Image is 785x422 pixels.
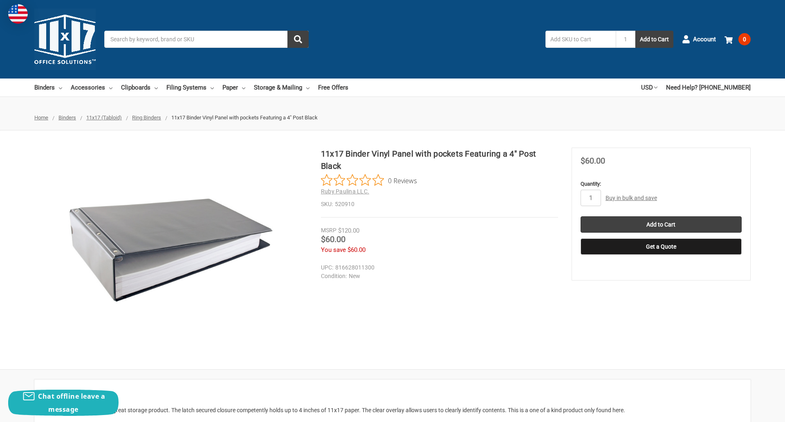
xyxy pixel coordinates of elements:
[43,406,742,415] div: This 4'' post binder makes a great storage product. The latch secured closure competently holds u...
[321,263,554,272] dd: 816628011300
[38,392,105,414] span: Chat offline leave a message
[388,174,417,186] span: 0 Reviews
[321,226,336,235] div: MSRP
[132,114,161,121] a: Ring Binders
[641,79,657,97] a: USD
[682,29,716,50] a: Account
[724,29,751,50] a: 0
[666,79,751,97] a: Need Help? [PHONE_NUMBER]
[635,31,673,48] button: Add to Cart
[321,148,558,172] h1: 11x17 Binder Vinyl Panel with pockets Featuring a 4" Post Black
[86,114,122,121] a: 11x17 (Tabloid)
[321,263,333,272] dt: UPC:
[104,31,309,48] input: Search by keyword, brand or SKU
[321,272,347,281] dt: Condition:
[581,216,742,233] input: Add to Cart
[8,4,28,24] img: duty and tax information for United States
[338,227,359,234] span: $120.00
[321,174,417,186] button: Rated 0 out of 5 stars from 0 reviews. Jump to reviews.
[321,234,345,244] span: $60.00
[321,188,369,195] a: Ruby Paulina LLC.
[222,79,245,97] a: Paper
[321,200,333,209] dt: SKU:
[693,35,716,44] span: Account
[318,79,348,97] a: Free Offers
[581,180,742,188] label: Quantity:
[171,114,318,121] span: 11x17 Binder Vinyl Panel with pockets Featuring a 4" Post Black
[121,79,158,97] a: Clipboards
[34,114,48,121] a: Home
[718,400,785,422] iframe: Google Customer Reviews
[71,79,112,97] a: Accessories
[43,388,742,400] h2: Description
[34,9,96,70] img: 11x17.com
[545,31,616,48] input: Add SKU to Cart
[738,33,751,45] span: 0
[606,195,657,201] a: Buy in bulk and save
[321,200,558,209] dd: 520910
[348,246,366,254] span: $60.00
[8,390,119,416] button: Chat offline leave a message
[581,156,605,166] span: $60.00
[321,272,554,281] dd: New
[69,148,273,352] img: 11x17 Binder Vinyl Panel with pockets Featuring a 4" Post Black
[581,238,742,255] button: Get a Quote
[58,114,76,121] a: Binders
[34,79,62,97] a: Binders
[254,79,310,97] a: Storage & Mailing
[166,79,214,97] a: Filing Systems
[321,246,346,254] span: You save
